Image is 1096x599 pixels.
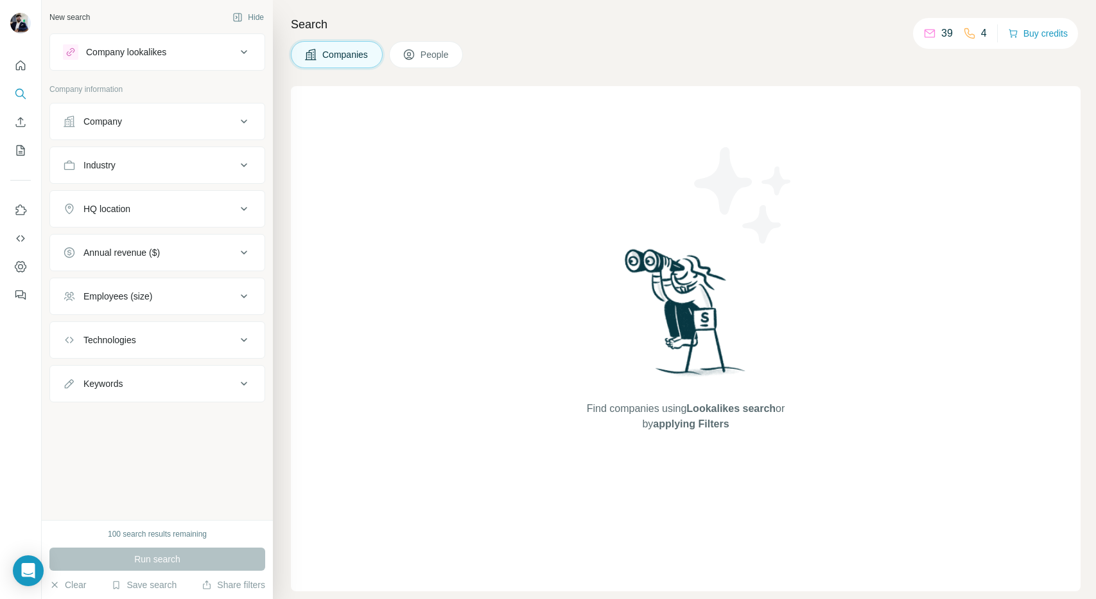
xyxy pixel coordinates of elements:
button: Use Surfe on LinkedIn [10,199,31,222]
p: 39 [941,26,953,41]
button: Feedback [10,283,31,307]
button: Technologies [50,325,265,355]
button: Save search [111,578,177,591]
button: Search [10,82,31,105]
button: Dashboard [10,255,31,278]
p: 4 [981,26,987,41]
button: Quick start [10,54,31,77]
h4: Search [291,15,1081,33]
img: Avatar [10,13,31,33]
p: Company information [49,84,265,95]
button: HQ location [50,193,265,224]
div: HQ location [83,202,130,215]
button: My lists [10,139,31,162]
div: Company lookalikes [86,46,166,58]
div: Annual revenue ($) [83,246,160,259]
div: Technologies [83,334,136,346]
button: Keywords [50,368,265,399]
span: applying Filters [653,418,729,429]
span: Find companies using or by [583,401,788,432]
button: Annual revenue ($) [50,237,265,268]
div: Keywords [83,377,123,390]
span: Lookalikes search [686,403,776,414]
div: New search [49,12,90,23]
button: Employees (size) [50,281,265,312]
div: Industry [83,159,116,172]
button: Clear [49,578,86,591]
img: Surfe Illustration - Stars [686,138,801,253]
button: Buy credits [1008,24,1068,42]
img: Surfe Illustration - Woman searching with binoculars [619,246,752,389]
button: Share filters [202,578,265,591]
span: Companies [322,48,369,61]
button: Company lookalikes [50,37,265,67]
button: Enrich CSV [10,111,31,134]
div: 100 search results remaining [108,528,207,540]
button: Use Surfe API [10,227,31,250]
span: People [421,48,450,61]
button: Company [50,106,265,137]
div: Employees (size) [83,290,152,303]
div: Open Intercom Messenger [13,555,44,586]
button: Hide [223,8,273,27]
div: Company [83,115,122,128]
button: Industry [50,150,265,181]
